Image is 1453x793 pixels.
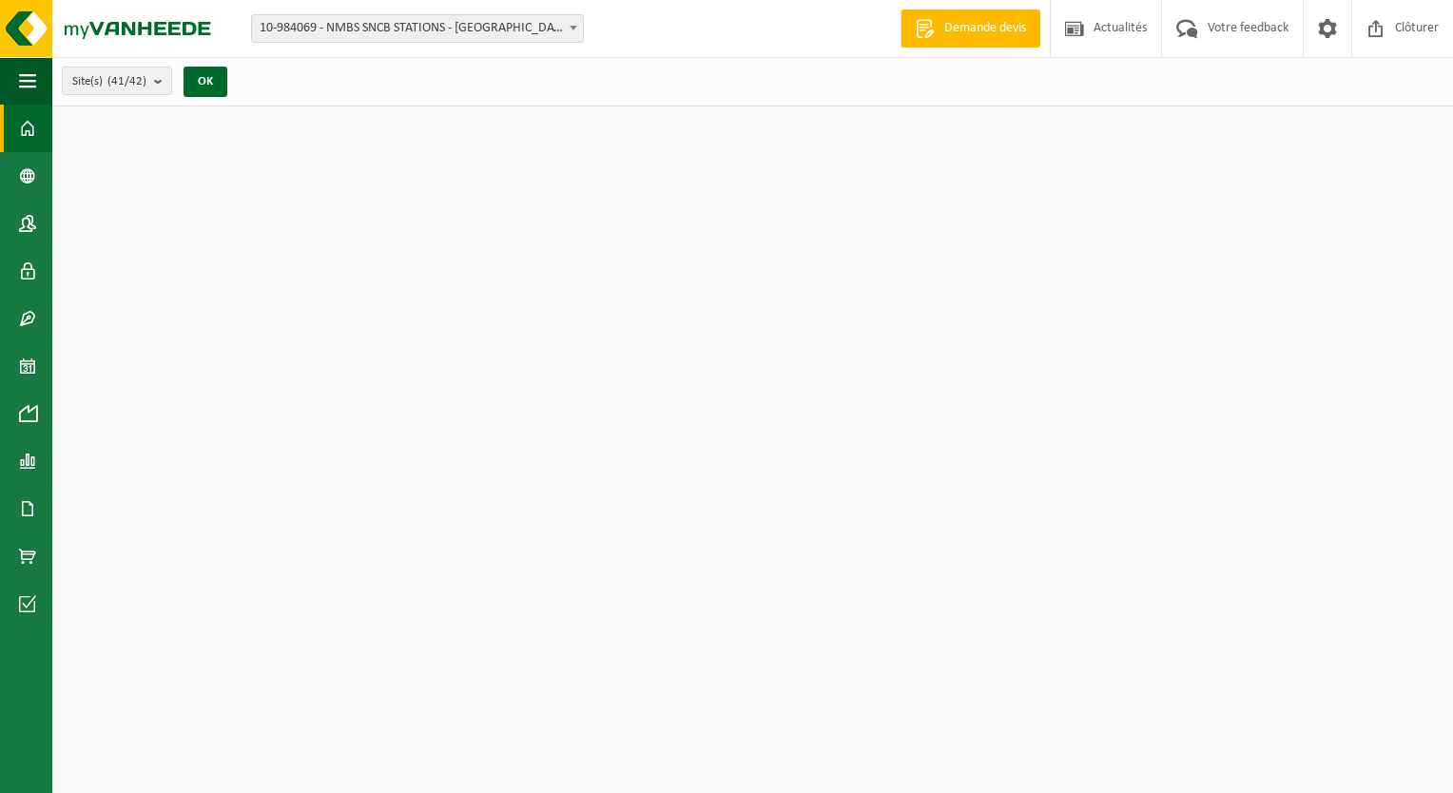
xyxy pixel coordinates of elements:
[251,14,584,43] span: 10-984069 - NMBS SNCB STATIONS - SINT-GILLIS
[901,10,1040,48] a: Demande devis
[62,67,172,95] button: Site(s)(41/42)
[107,75,146,87] count: (41/42)
[940,19,1031,38] span: Demande devis
[72,68,146,96] span: Site(s)
[252,15,583,42] span: 10-984069 - NMBS SNCB STATIONS - SINT-GILLIS
[184,67,227,97] button: OK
